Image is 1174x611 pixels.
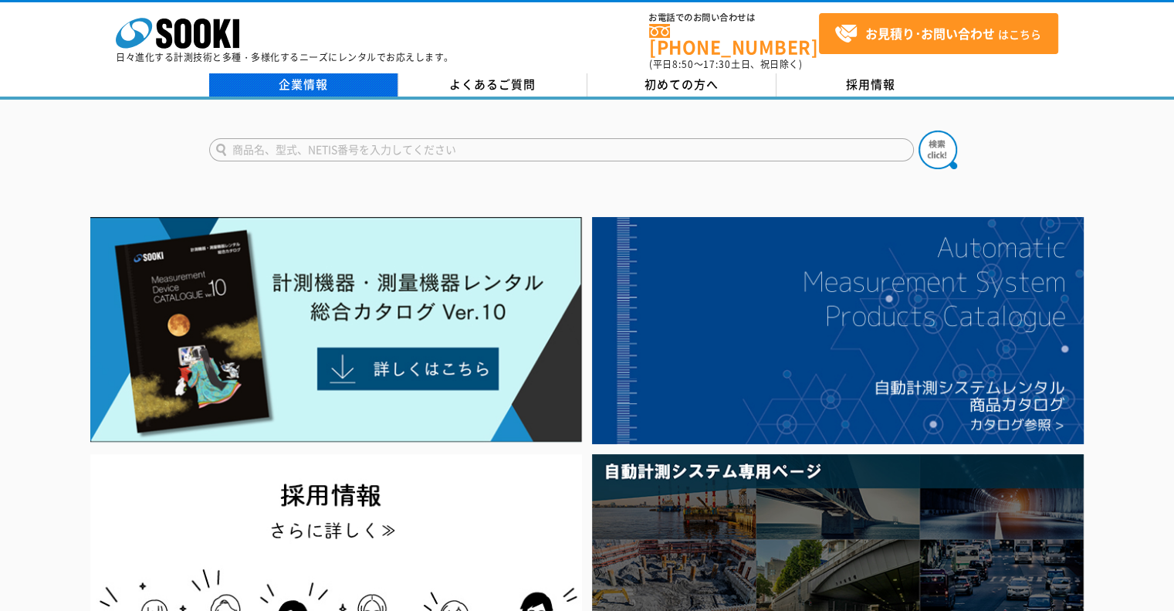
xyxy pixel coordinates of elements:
[116,53,454,62] p: 日々進化する計測技術と多種・多様化するニーズにレンタルでお応えします。
[649,24,819,56] a: [PHONE_NUMBER]
[645,76,719,93] span: 初めての方へ
[776,73,966,97] a: 採用情報
[672,57,694,71] span: 8:50
[209,138,914,161] input: 商品名、型式、NETIS番号を入力してください
[209,73,398,97] a: 企業情報
[919,131,957,169] img: btn_search.png
[398,73,587,97] a: よくあるご質問
[592,217,1084,444] img: 自動計測システムカタログ
[587,73,776,97] a: 初めての方へ
[649,57,802,71] span: (平日 ～ 土日、祝日除く)
[819,13,1058,54] a: お見積り･お問い合わせはこちら
[649,13,819,22] span: お電話でのお問い合わせは
[865,24,995,42] strong: お見積り･お問い合わせ
[90,217,582,443] img: Catalog Ver10
[703,57,731,71] span: 17:30
[834,22,1041,46] span: はこちら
